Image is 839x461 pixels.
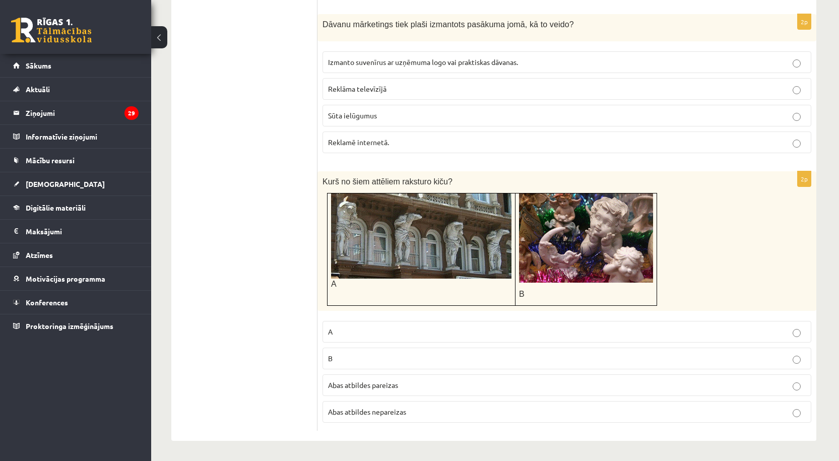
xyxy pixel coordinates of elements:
img: WEAAADs= [519,193,653,283]
a: Konferences [13,291,139,314]
input: Abas atbildes nepareizas [793,409,801,417]
span: Dāvanu mārketings tiek plaši izmantots pasākuma jomā, kā to veido? [322,20,574,29]
span: Proktoringa izmēģinājums [26,321,113,331]
i: 29 [124,106,139,120]
legend: Ziņojumi [26,101,139,124]
span: Motivācijas programma [26,274,105,283]
input: Reklamē internetā. [793,140,801,148]
input: Reklāma televīzījā [793,86,801,94]
input: Izmanto suvenīrus ar uzņēmuma logo vai praktiskas dāvanas. [793,59,801,68]
span: Sākums [26,61,51,70]
a: Aktuāli [13,78,139,101]
span: [DEMOGRAPHIC_DATA] [26,179,105,188]
span: Aktuāli [26,85,50,94]
legend: Informatīvie ziņojumi [26,125,139,148]
input: Abas atbildes pareizas [793,382,801,390]
a: Informatīvie ziņojumi [13,125,139,148]
a: Mācību resursi [13,149,139,172]
a: Proktoringa izmēģinājums [13,314,139,338]
a: Motivācijas programma [13,267,139,290]
a: [DEMOGRAPHIC_DATA] [13,172,139,195]
span: Reklamē internetā. [328,138,389,147]
span: Abas atbildes nepareizas [328,407,406,416]
input: Sūta ielūgumus [793,113,801,121]
span: Reklāma televīzījā [328,84,386,93]
span: Kurš no šiem attēliem raksturo kiču? [322,177,453,186]
span: Atzīmes [26,250,53,259]
a: Ziņojumi29 [13,101,139,124]
a: Sākums [13,54,139,77]
input: A [793,329,801,337]
span: Sūta ielūgumus [328,111,377,120]
span: Abas atbildes pareizas [328,380,398,389]
img: qgDMPNZlJPPDlV9eSQmq7Luzzi+CEgAAA7 [331,193,511,279]
span: B [328,354,333,363]
legend: Maksājumi [26,220,139,243]
span: Digitālie materiāli [26,203,86,212]
span: A [328,327,333,336]
p: 2p [797,14,811,30]
span: A [331,280,337,288]
a: Digitālie materiāli [13,196,139,219]
span: Mācību resursi [26,156,75,165]
span: B [519,290,525,298]
a: Rīgas 1. Tālmācības vidusskola [11,18,92,43]
p: 2p [797,171,811,187]
span: Izmanto suvenīrus ar uzņēmuma logo vai praktiskas dāvanas. [328,57,518,67]
a: Atzīmes [13,243,139,267]
span: Konferences [26,298,68,307]
input: B [793,356,801,364]
a: Maksājumi [13,220,139,243]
